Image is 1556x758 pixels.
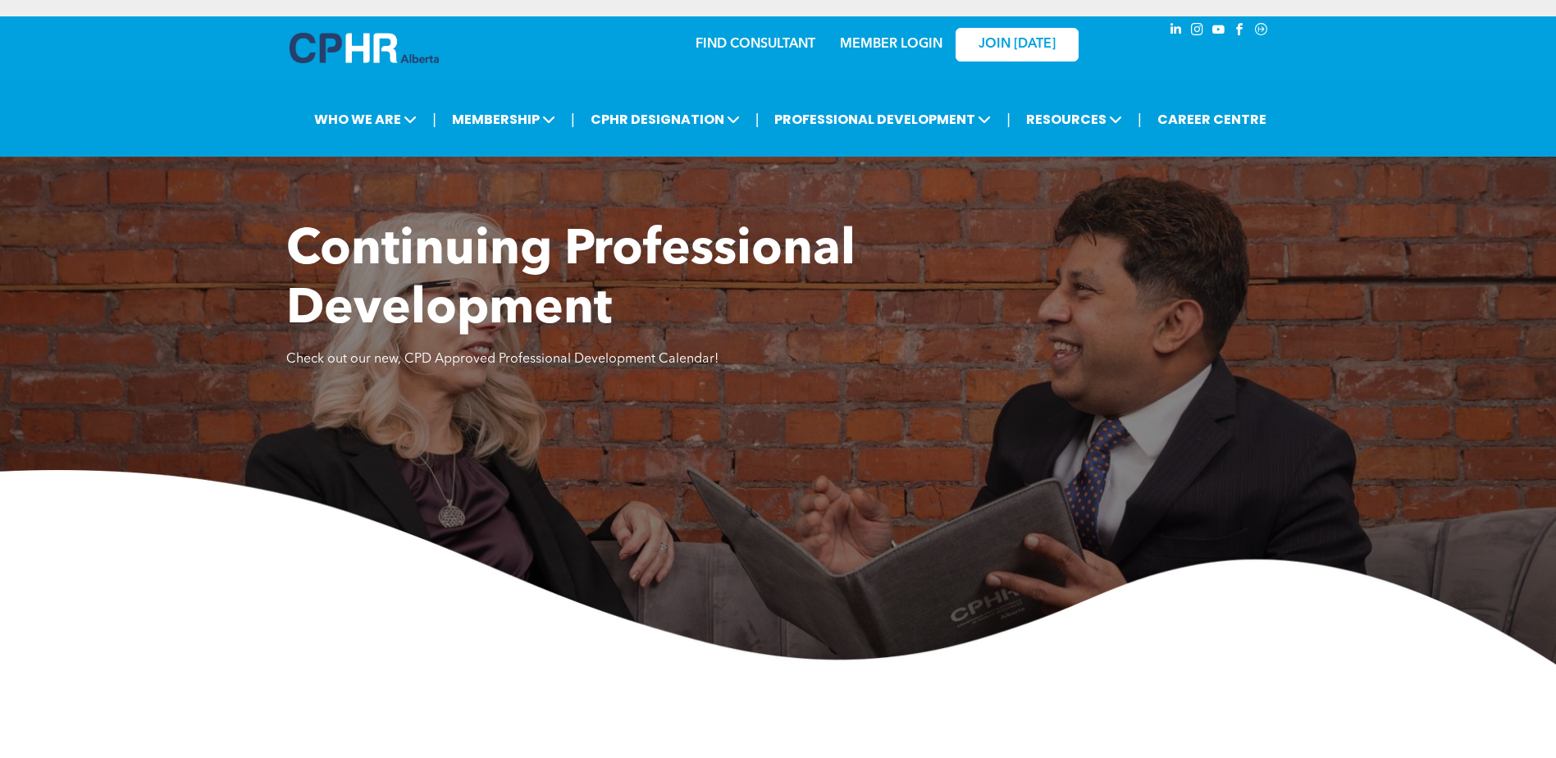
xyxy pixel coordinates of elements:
[447,104,560,135] span: MEMBERSHIP
[586,104,745,135] span: CPHR DESIGNATION
[286,226,856,335] span: Continuing Professional Development
[432,103,436,136] li: |
[286,353,719,366] span: Check out our new, CPD Approved Professional Development Calendar!
[290,33,439,63] img: A blue and white logo for cp alberta
[1152,104,1271,135] a: CAREER CENTRE
[1253,21,1271,43] a: Social network
[571,103,575,136] li: |
[840,38,942,51] a: MEMBER LOGIN
[1006,103,1011,136] li: |
[696,38,815,51] a: FIND CONSULTANT
[1138,103,1142,136] li: |
[1210,21,1228,43] a: youtube
[1231,21,1249,43] a: facebook
[1167,21,1185,43] a: linkedin
[769,104,996,135] span: PROFESSIONAL DEVELOPMENT
[309,104,422,135] span: WHO WE ARE
[755,103,760,136] li: |
[956,28,1079,62] a: JOIN [DATE]
[979,37,1056,53] span: JOIN [DATE]
[1021,104,1127,135] span: RESOURCES
[1189,21,1207,43] a: instagram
